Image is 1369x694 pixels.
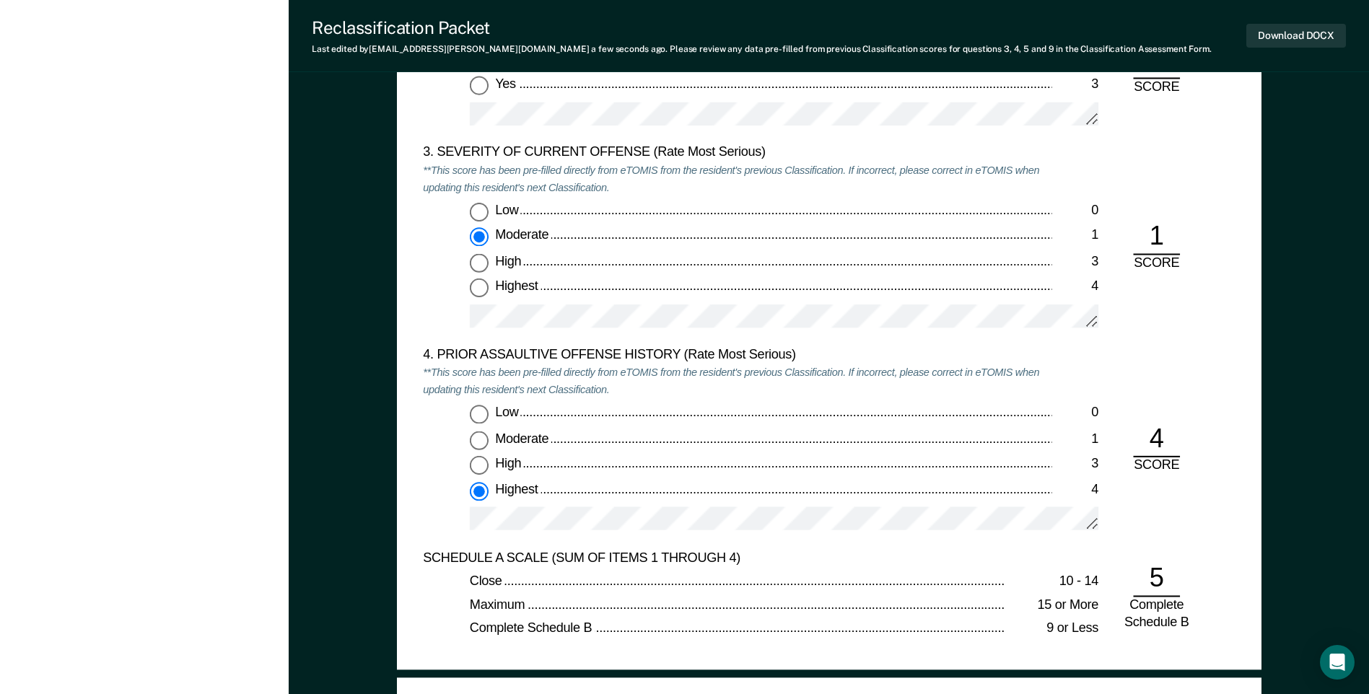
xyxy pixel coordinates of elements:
input: Moderate1 [470,228,489,247]
span: Moderate [495,228,551,242]
div: 10 - 14 [1005,574,1098,591]
span: Maximum [470,597,528,611]
span: Moderate [495,431,551,445]
input: Low0 [470,405,489,424]
div: Complete Schedule B [1121,597,1191,631]
div: 4 [1133,423,1180,458]
div: 3 [1051,456,1098,473]
span: Low [495,203,521,217]
div: 3 [1051,76,1098,94]
button: Download DOCX [1246,24,1346,48]
div: 15 or More [1005,597,1098,614]
div: 1 [1133,220,1180,255]
em: **This score has been pre-filled directly from eTOMIS from the resident's previous Classification... [423,366,1039,396]
em: **This score has been pre-filled directly from eTOMIS from the resident's previous Classification... [423,164,1039,194]
input: Highest4 [470,481,489,500]
div: 4. PRIOR ASSAULTIVE OFFENSE HISTORY (Rate Most Serious) [423,348,1051,365]
span: High [495,456,524,470]
div: 0 [1051,203,1098,220]
div: 1 [1051,228,1098,245]
span: Highest [495,279,541,294]
div: Open Intercom Messenger [1320,645,1355,680]
span: Complete Schedule B [470,620,595,635]
div: SCORE [1121,79,1191,96]
div: 3. SEVERITY OF CURRENT OFFENSE (Rate Most Serious) [423,145,1051,162]
div: SCHEDULE A SCALE (SUM OF ITEMS 1 THROUGH 4) [423,550,1051,567]
div: SCORE [1121,255,1191,273]
div: 0 [1051,405,1098,423]
input: High3 [470,254,489,273]
span: Highest [495,481,541,496]
input: Yes3 [470,76,489,95]
span: Yes [495,76,518,91]
div: 5 [1133,562,1180,597]
div: 1 [1051,431,1098,448]
input: Moderate1 [470,431,489,449]
div: Last edited by [EMAIL_ADDRESS][PERSON_NAME][DOMAIN_NAME] . Please review any data pre-filled from... [312,44,1212,54]
input: Low0 [470,203,489,221]
span: High [495,254,524,268]
div: Reclassification Packet [312,17,1212,38]
div: 4 [1051,481,1098,498]
div: 4 [1051,279,1098,297]
div: 9 or Less [1005,620,1098,638]
input: Highest4 [470,279,489,298]
span: Close [470,574,504,588]
input: High3 [470,456,489,475]
div: SCORE [1121,458,1191,475]
span: a few seconds ago [591,44,665,54]
span: Low [495,405,521,420]
div: 3 [1051,254,1098,271]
